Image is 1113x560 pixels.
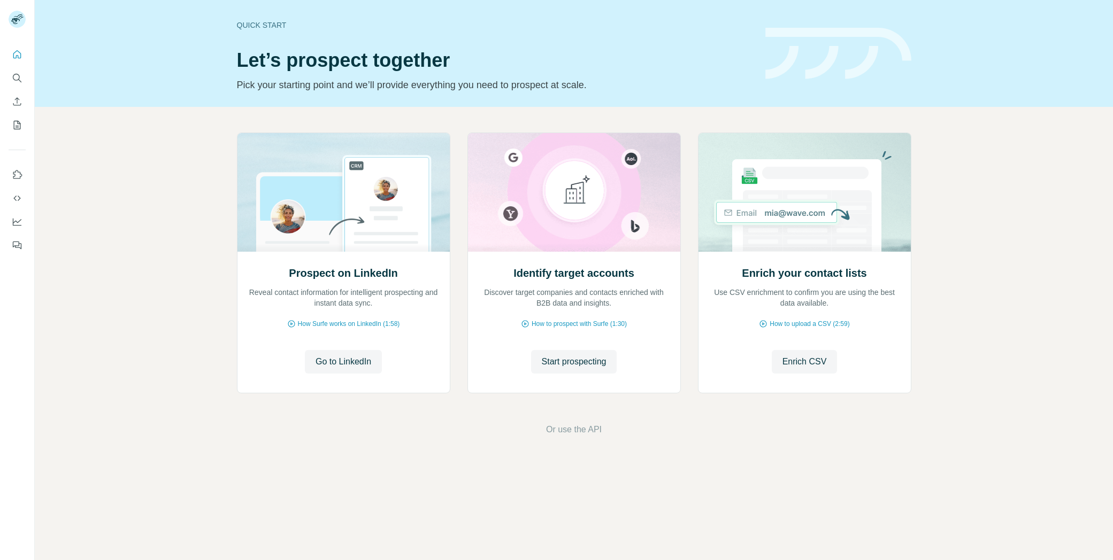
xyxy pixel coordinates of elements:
p: Reveal contact information for intelligent prospecting and instant data sync. [248,287,439,308]
button: Dashboard [9,212,26,231]
button: Search [9,68,26,88]
h2: Enrich your contact lists [742,266,866,281]
button: Quick start [9,45,26,64]
p: Discover target companies and contacts enriched with B2B data and insights. [479,287,670,308]
button: Or use the API [546,423,602,436]
p: Pick your starting point and we’ll provide everything you need to prospect at scale. [237,77,753,92]
span: Enrich CSV [782,355,827,368]
span: How to prospect with Surfe (1:30) [532,319,627,329]
span: How Surfe works on LinkedIn (1:58) [298,319,400,329]
button: Start prospecting [531,350,617,374]
button: Enrich CSV [772,350,838,374]
img: banner [765,28,911,80]
p: Use CSV enrichment to confirm you are using the best data available. [709,287,900,308]
span: How to upload a CSV (2:59) [770,319,849,329]
span: Go to LinkedIn [316,355,371,368]
button: Use Surfe API [9,189,26,208]
h2: Identify target accounts [513,266,634,281]
h1: Let’s prospect together [237,50,753,71]
button: Feedback [9,236,26,255]
button: My lists [9,115,26,135]
button: Go to LinkedIn [305,350,382,374]
img: Enrich your contact lists [698,133,911,252]
button: Enrich CSV [9,92,26,111]
h2: Prospect on LinkedIn [289,266,397,281]
img: Identify target accounts [467,133,681,252]
button: Use Surfe on LinkedIn [9,165,26,184]
img: Prospect on LinkedIn [237,133,450,252]
div: Quick start [237,20,753,30]
span: Start prospecting [542,355,607,368]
